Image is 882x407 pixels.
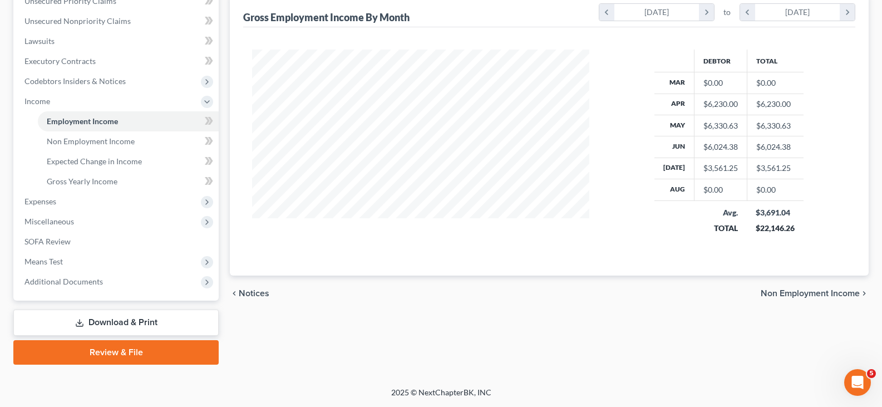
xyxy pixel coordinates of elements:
[703,184,738,195] div: $0.00
[24,197,56,206] span: Expenses
[16,11,219,31] a: Unsecured Nonpriority Claims
[230,289,239,298] i: chevron_left
[24,277,103,286] span: Additional Documents
[840,4,855,21] i: chevron_right
[654,72,694,94] th: Mar
[867,369,876,378] span: 5
[614,4,699,21] div: [DATE]
[16,232,219,252] a: SOFA Review
[599,4,614,21] i: chevron_left
[761,289,860,298] span: Non Employment Income
[47,136,135,146] span: Non Employment Income
[13,340,219,365] a: Review & File
[38,131,219,151] a: Non Employment Income
[24,76,126,86] span: Codebtors Insiders & Notices
[755,4,840,21] div: [DATE]
[24,237,71,246] span: SOFA Review
[703,207,738,218] div: Avg.
[654,158,694,179] th: [DATE]
[243,11,410,24] div: Gross Employment Income By Month
[747,115,804,136] td: $6,330.63
[654,115,694,136] th: May
[654,136,694,158] th: Jun
[703,99,738,110] div: $6,230.00
[694,50,747,72] th: Debtor
[24,16,131,26] span: Unsecured Nonpriority Claims
[756,223,795,234] div: $22,146.26
[761,289,869,298] button: Non Employment Income chevron_right
[47,116,118,126] span: Employment Income
[16,51,219,71] a: Executory Contracts
[230,289,269,298] button: chevron_left Notices
[703,163,738,174] div: $3,561.25
[699,4,714,21] i: chevron_right
[860,289,869,298] i: chevron_right
[654,94,694,115] th: Apr
[47,176,117,186] span: Gross Yearly Income
[24,36,55,46] span: Lawsuits
[24,56,96,66] span: Executory Contracts
[703,141,738,153] div: $6,024.38
[703,77,738,89] div: $0.00
[844,369,871,396] iframe: Intercom live chat
[13,310,219,336] a: Download & Print
[747,179,804,200] td: $0.00
[16,31,219,51] a: Lawsuits
[747,50,804,72] th: Total
[747,94,804,115] td: $6,230.00
[723,7,731,18] span: to
[47,156,142,166] span: Expected Change in Income
[24,257,63,266] span: Means Test
[38,151,219,171] a: Expected Change in Income
[703,120,738,131] div: $6,330.63
[747,72,804,94] td: $0.00
[24,217,74,226] span: Miscellaneous
[38,111,219,131] a: Employment Income
[756,207,795,218] div: $3,691.04
[654,179,694,200] th: Aug
[24,96,50,106] span: Income
[38,171,219,192] a: Gross Yearly Income
[747,158,804,179] td: $3,561.25
[239,289,269,298] span: Notices
[124,387,758,407] div: 2025 © NextChapterBK, INC
[740,4,755,21] i: chevron_left
[747,136,804,158] td: $6,024.38
[703,223,738,234] div: TOTAL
